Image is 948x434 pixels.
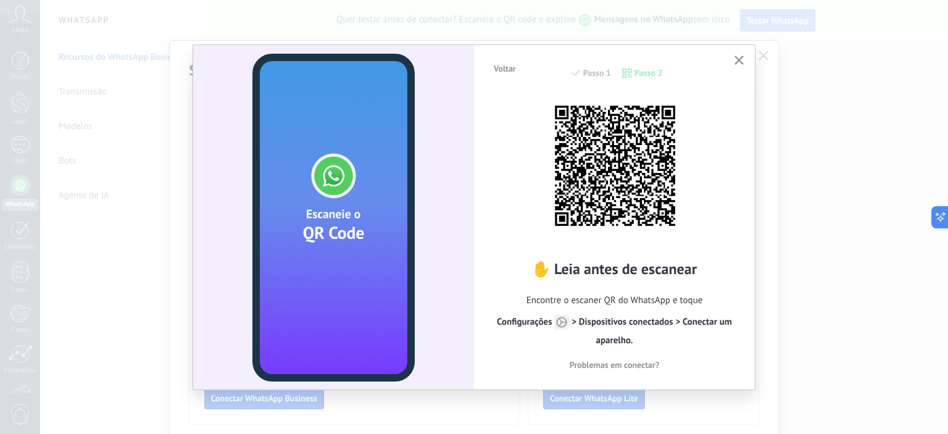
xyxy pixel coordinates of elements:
[494,64,516,73] span: Voltar
[497,316,732,346] span: > Dispositivos conectados > Conectar um aparelho.
[493,356,736,374] button: Problemas em conectar?
[497,316,569,328] span: Configurações
[547,98,683,233] img: LjWe33iLIlEAAAAASUVORK5CYII=
[493,259,736,278] h2: ✋ Leia antes de escanear
[570,361,660,369] span: Problemas em conectar?
[488,59,522,78] button: Voltar
[493,291,736,350] span: Encontre o escaner QR do WhatsApp e toque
